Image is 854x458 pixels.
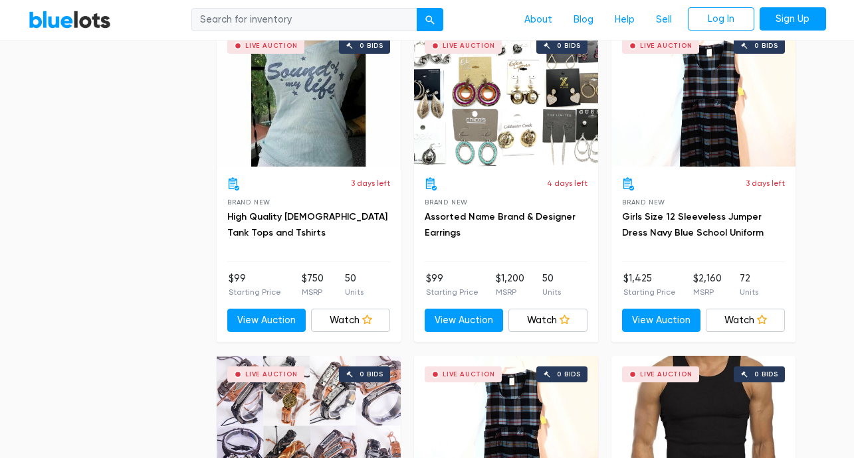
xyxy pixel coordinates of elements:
span: Brand New [622,198,665,206]
li: $99 [426,271,479,298]
a: Sign Up [760,7,826,31]
a: Live Auction 0 bids [414,27,598,167]
div: Live Auction [443,371,495,378]
p: Starting Price [229,286,281,298]
span: Brand New [425,198,468,206]
a: Girls Size 12 Sleeveless Jumper Dress Navy Blue School Uniform [622,211,764,238]
li: $1,200 [496,271,524,298]
p: Units [345,286,364,298]
li: $2,160 [693,271,722,298]
a: BlueLots [29,10,111,29]
li: $99 [229,271,281,298]
p: Units [542,286,561,298]
div: Live Auction [245,42,298,49]
a: View Auction [227,309,306,333]
div: Live Auction [640,371,693,378]
div: 0 bids [557,42,581,49]
p: 4 days left [547,177,587,189]
p: Starting Price [426,286,479,298]
li: 72 [740,271,758,298]
p: MSRP [302,286,324,298]
p: MSRP [693,286,722,298]
a: Blog [563,7,604,33]
a: High Quality [DEMOGRAPHIC_DATA] Tank Tops and Tshirts [227,211,387,238]
a: Log In [688,7,754,31]
a: About [514,7,563,33]
a: Watch [508,309,587,333]
a: Live Auction 0 bids [217,27,401,167]
a: Sell [645,7,683,33]
p: Starting Price [623,286,676,298]
div: 0 bids [360,371,383,378]
a: View Auction [425,309,504,333]
p: MSRP [496,286,524,298]
a: View Auction [622,309,701,333]
p: 3 days left [746,177,785,189]
li: 50 [542,271,561,298]
span: Brand New [227,198,270,206]
a: Watch [311,309,390,333]
input: Search for inventory [191,8,417,32]
div: Live Auction [640,42,693,49]
div: 0 bids [754,371,778,378]
li: 50 [345,271,364,298]
div: Live Auction [443,42,495,49]
a: Help [604,7,645,33]
p: 3 days left [351,177,390,189]
div: 0 bids [754,42,778,49]
div: 0 bids [557,371,581,378]
div: Live Auction [245,371,298,378]
li: $750 [302,271,324,298]
p: Units [740,286,758,298]
li: $1,425 [623,271,676,298]
a: Live Auction 0 bids [611,27,796,167]
a: Assorted Name Brand & Designer Earrings [425,211,576,238]
div: 0 bids [360,42,383,49]
a: Watch [706,309,785,333]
